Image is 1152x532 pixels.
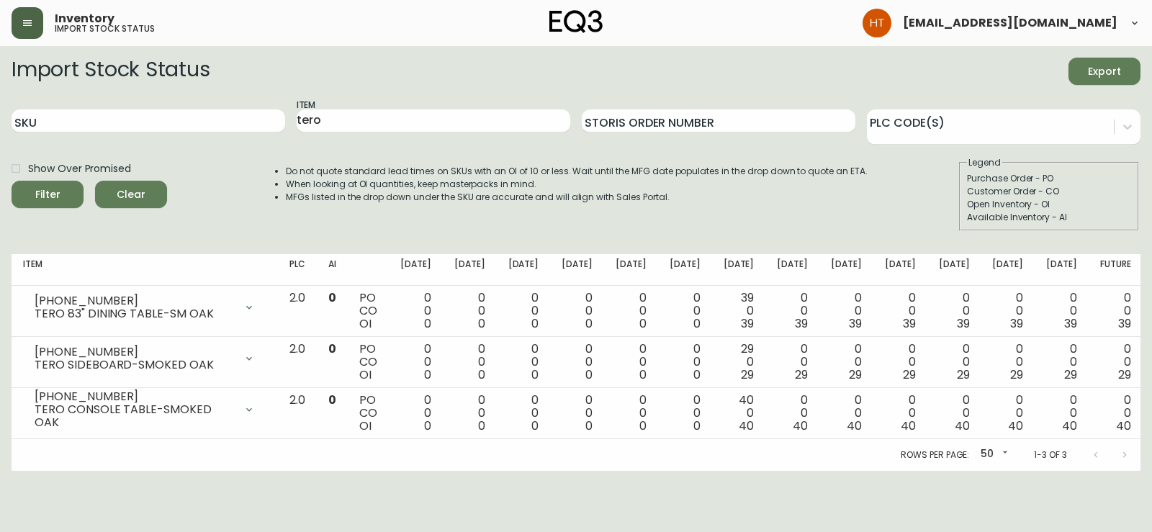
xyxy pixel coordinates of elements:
[831,292,862,330] div: 0 0
[693,366,701,383] span: 0
[35,403,235,429] div: TERO CONSOLE TABLE-SMOKED OAK
[1046,343,1077,382] div: 0 0
[585,366,593,383] span: 0
[795,315,808,332] span: 39
[286,165,868,178] li: Do not quote standard lead times on SKUs with an OI of 10 or less. Wait until the MFG date popula...
[1100,343,1131,382] div: 0 0
[670,394,701,433] div: 0 0
[424,418,431,434] span: 0
[793,418,808,434] span: 40
[658,254,712,286] th: [DATE]
[562,292,593,330] div: 0 0
[1068,58,1140,85] button: Export
[107,186,156,204] span: Clear
[957,315,970,332] span: 39
[478,366,485,383] span: 0
[975,443,1011,466] div: 50
[1064,366,1077,383] span: 29
[1046,394,1077,433] div: 0 0
[1046,292,1077,330] div: 0 0
[616,343,647,382] div: 0 0
[777,394,808,433] div: 0 0
[35,346,235,359] div: [PHONE_NUMBER]
[939,394,970,433] div: 0 0
[1100,394,1131,433] div: 0 0
[1062,418,1077,434] span: 40
[1118,366,1131,383] span: 29
[939,343,970,382] div: 0 0
[359,343,377,382] div: PO CO
[359,366,372,383] span: OI
[739,418,754,434] span: 40
[23,292,266,323] div: [PHONE_NUMBER]TERO 83" DINING TABLE-SM OAK
[424,366,431,383] span: 0
[1116,418,1131,434] span: 40
[278,337,317,388] td: 2.0
[508,343,539,382] div: 0 0
[967,198,1131,211] div: Open Inventory - OI
[1089,254,1143,286] th: Future
[286,178,868,191] li: When looking at OI quantities, keep masterpacks in mind.
[1118,315,1131,332] span: 39
[616,292,647,330] div: 0 0
[901,418,916,434] span: 40
[478,418,485,434] span: 0
[389,254,443,286] th: [DATE]
[585,418,593,434] span: 0
[35,307,235,320] div: TERO 83" DINING TABLE-SM OAK
[967,172,1131,185] div: Purchase Order - PO
[724,343,755,382] div: 29 0
[873,254,927,286] th: [DATE]
[693,418,701,434] span: 0
[531,315,539,332] span: 0
[562,343,593,382] div: 0 0
[863,9,891,37] img: cadcaaaf975f2b29e0fd865e7cfaed0d
[478,315,485,332] span: 0
[562,394,593,433] div: 0 0
[981,254,1035,286] th: [DATE]
[639,418,647,434] span: 0
[95,181,167,208] button: Clear
[317,254,348,286] th: AI
[454,343,485,382] div: 0 0
[1008,418,1023,434] span: 40
[531,366,539,383] span: 0
[967,211,1131,224] div: Available Inventory - AI
[508,394,539,433] div: 0 0
[724,292,755,330] div: 39 0
[12,254,278,286] th: Item
[670,343,701,382] div: 0 0
[359,394,377,433] div: PO CO
[849,315,862,332] span: 39
[23,343,266,374] div: [PHONE_NUMBER]TERO SIDEBOARD-SMOKED OAK
[497,254,551,286] th: [DATE]
[795,366,808,383] span: 29
[55,13,114,24] span: Inventory
[424,315,431,332] span: 0
[55,24,155,33] h5: import stock status
[1064,315,1077,332] span: 39
[1010,366,1023,383] span: 29
[278,254,317,286] th: PLC
[992,292,1023,330] div: 0 0
[1034,448,1067,461] p: 1-3 of 3
[454,292,485,330] div: 0 0
[278,388,317,439] td: 2.0
[957,366,970,383] span: 29
[616,394,647,433] div: 0 0
[903,366,916,383] span: 29
[693,315,701,332] span: 0
[885,394,916,433] div: 0 0
[550,254,604,286] th: [DATE]
[400,394,431,433] div: 0 0
[585,315,593,332] span: 0
[400,343,431,382] div: 0 0
[12,58,210,85] h2: Import Stock Status
[712,254,766,286] th: [DATE]
[35,294,235,307] div: [PHONE_NUMBER]
[604,254,658,286] th: [DATE]
[819,254,873,286] th: [DATE]
[531,418,539,434] span: 0
[23,394,266,425] div: [PHONE_NUMBER]TERO CONSOLE TABLE-SMOKED OAK
[903,315,916,332] span: 39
